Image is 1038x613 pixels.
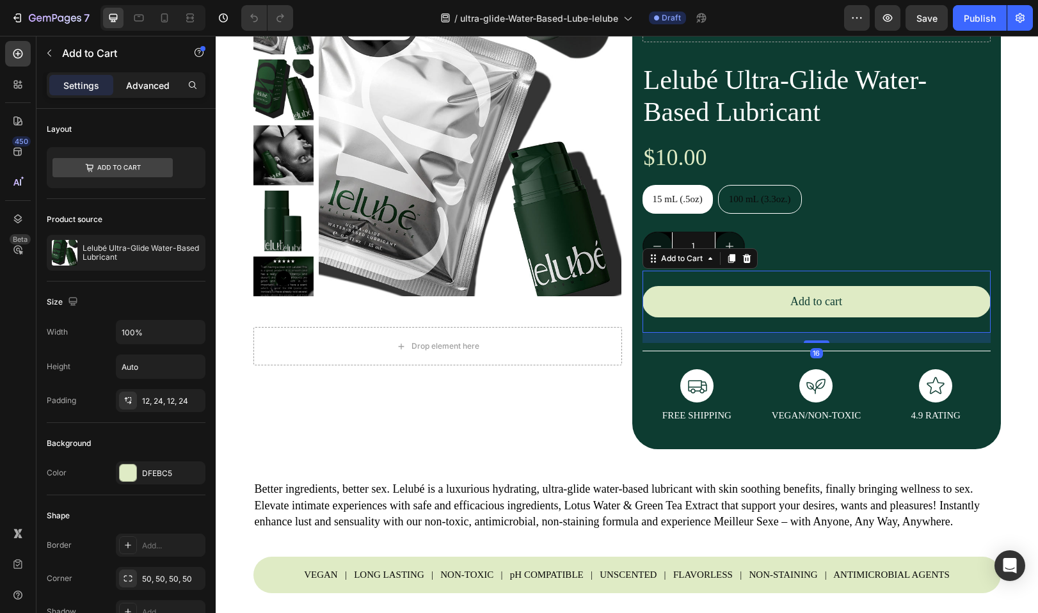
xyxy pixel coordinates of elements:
div: Product source [47,214,102,225]
img: Don't trust us, trust an expert when it comes to the lubricant your will use for intimate moments [38,221,99,282]
div: Shape [47,510,70,521]
p: FREE SHIPPING [428,373,535,386]
div: 50, 50, 50, 50 [142,573,202,585]
input: Auto [116,321,205,344]
div: 12, 24, 12, 24 [142,395,202,407]
div: 16 [595,312,607,322]
div: Corner [47,573,72,584]
img: Lelubé Ultra-Glide Water-Based Lubricant in sleek, minimalist packaging, featuring a white label ... [38,89,99,150]
div: Publish [964,12,996,25]
div: Padding [47,395,76,406]
div: Background [47,438,91,449]
button: decrement [427,196,456,224]
img: Safe with condoms and toys Lelubé water-based lubricant is pleasure without compromise [38,24,99,84]
div: Border [47,539,72,551]
div: Undo/Redo [241,5,293,31]
div: Width [47,326,68,338]
button: increment [500,196,529,224]
div: Color [47,467,67,479]
p: Lelubé Ultra-Glide Water-Based Lubricant [83,244,200,262]
p: VEGAN/NON-TOXIC [547,373,654,386]
input: quantity [456,196,500,224]
iframe: Design area [216,36,1038,613]
div: Size [47,294,81,311]
span: Save [916,13,938,24]
p: VEGAN | LONG LASTING | NON-TOXIC | pH COMPATIBLE | UNSCENTED | FLAVORLESS | NON-STAINING | ANTIMI... [88,532,734,546]
p: 4.9 RATING [667,373,774,386]
div: DFEBC5 [142,468,202,479]
p: Add to Cart [62,45,171,61]
div: Drop element here [196,305,264,315]
div: $10.00 [427,104,493,139]
button: Carousel Next Arrow [60,235,76,250]
div: Layout [47,123,72,135]
p: 7 [84,10,90,26]
div: Height [47,361,70,372]
span: 100 mL (3.3oz.) [513,158,575,168]
span: Better ingredients, better sex. Lelubé is a luxurious hydrating, ultra-glide water-based lubrican... [39,447,764,491]
img: product feature img [52,240,77,266]
div: Add to Cart [443,217,490,228]
h2: Lelubé Ultra-Glide Water-Based Lubricant [427,27,775,94]
button: Save [906,5,948,31]
p: Settings [63,79,99,92]
button: Add to cart [427,250,775,282]
span: 15 mL (.5oz) [437,158,487,168]
button: Publish [953,5,1007,31]
div: Add... [142,540,202,552]
span: Draft [662,12,681,24]
p: Advanced [126,79,170,92]
span: / [454,12,458,25]
input: Auto [116,355,205,378]
span: ultra-glide-Water-Based-Lube-lelube [460,12,618,25]
div: Add to cart [575,258,627,274]
button: 7 [5,5,95,31]
div: 450 [12,136,31,147]
div: Beta [10,234,31,244]
div: Open Intercom Messenger [994,550,1025,581]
